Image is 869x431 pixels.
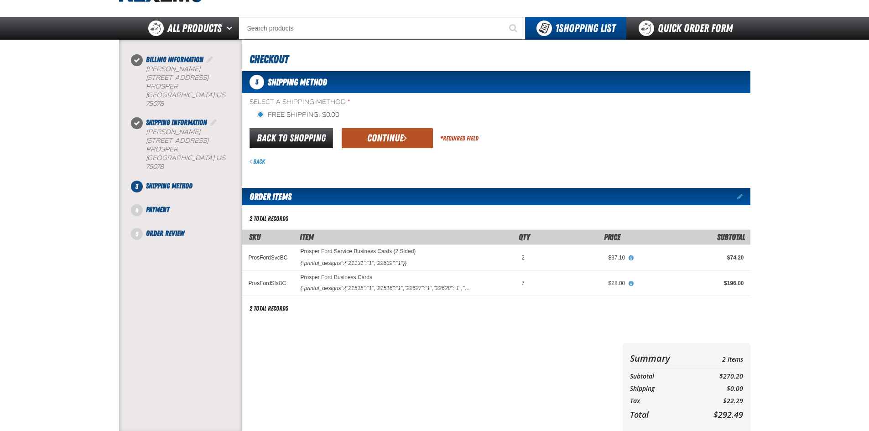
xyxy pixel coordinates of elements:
span: 3 [250,75,264,89]
td: $0.00 [695,383,743,395]
span: [PERSON_NAME] [146,128,200,136]
div: {"printui_designs":{"21515":"1","21516":"1","22627":"1","22628":"1","22629":"1","22630":"1","2263... [301,285,470,292]
span: [STREET_ADDRESS] [146,137,208,145]
a: Back to Shopping [250,128,333,148]
strong: 1 [555,22,559,35]
button: You have 1 Shopping List. Open to view details [526,17,626,40]
div: $28.00 [537,280,625,287]
th: Summary [630,350,695,366]
span: [GEOGRAPHIC_DATA] [146,91,214,99]
input: Search [239,17,526,40]
th: Shipping [630,383,695,395]
li: Billing Information. Step 1 of 5. Completed [137,54,242,117]
a: Prosper Ford Business Cards [301,274,372,280]
span: Shipping Method [268,77,327,88]
span: All Products [167,20,222,36]
a: Back [250,158,265,165]
button: View All Prices for Prosper Ford Service Business Cards (2 Sided) [625,254,637,262]
th: Total [630,407,695,422]
li: Shipping Information. Step 2 of 5. Completed [137,117,242,180]
span: Select a Shipping Method [250,98,750,107]
span: 2 [521,254,525,261]
span: 3 [131,181,143,192]
span: [STREET_ADDRESS] [146,74,208,82]
h2: Order Items [242,188,291,205]
span: PROSPER [146,83,178,90]
bdo: 75078 [146,163,164,171]
th: Subtotal [630,370,695,383]
span: $292.49 [713,409,743,420]
button: Start Searching [503,17,526,40]
a: Prosper Ford Service Business Cards (2 Sided) [301,249,416,255]
span: PROSPER [146,145,178,153]
span: 4 [131,204,143,216]
input: Free Shipping: $0.00 [257,111,264,118]
td: $22.29 [695,395,743,407]
bdo: 75078 [146,100,164,108]
div: $37.10 [537,254,625,261]
a: Edit items [737,193,750,200]
button: Continue [342,128,433,148]
li: Order Review. Step 5 of 5. Not Completed [137,228,242,239]
div: 2 total records [250,214,288,223]
div: $74.20 [638,254,744,261]
a: Edit Shipping Information [209,118,218,127]
a: Quick Order Form [626,17,750,40]
span: US [216,91,225,99]
td: $270.20 [695,370,743,383]
span: Checkout [250,53,288,66]
span: US [216,154,225,162]
span: Billing Information [146,55,203,64]
span: Shipping Information [146,118,207,127]
button: View All Prices for Prosper Ford Business Cards [625,280,637,288]
span: Price [604,232,620,242]
li: Payment. Step 4 of 5. Not Completed [137,204,242,228]
th: Tax [630,395,695,407]
div: 2 total records [250,304,288,313]
span: 7 [521,280,525,286]
span: Order Review [146,229,184,238]
nav: Checkout steps. Current step is Shipping Method. Step 3 of 5 [130,54,242,239]
div: Required Field [440,134,479,143]
span: Subtotal [717,232,745,242]
label: Free Shipping: $0.00 [257,111,339,119]
div: $196.00 [638,280,744,287]
button: Open All Products pages [224,17,239,40]
span: [PERSON_NAME] [146,65,200,73]
span: Shopping List [555,22,615,35]
span: Qty [519,232,530,242]
li: Shipping Method. Step 3 of 5. Not Completed [137,181,242,204]
span: Shipping Method [146,182,193,190]
span: [GEOGRAPHIC_DATA] [146,154,214,162]
span: 5 [131,228,143,240]
div: {"printui_designs":{"21131":"1","22632":"1"}} [301,260,407,267]
a: SKU [249,232,260,242]
span: Payment [146,205,169,214]
td: ProsFordSlsBC [242,271,294,296]
td: ProsFordSvcBC [242,244,294,270]
td: 2 Items [695,350,743,366]
span: Item [300,232,314,242]
a: Edit Billing Information [205,55,214,64]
